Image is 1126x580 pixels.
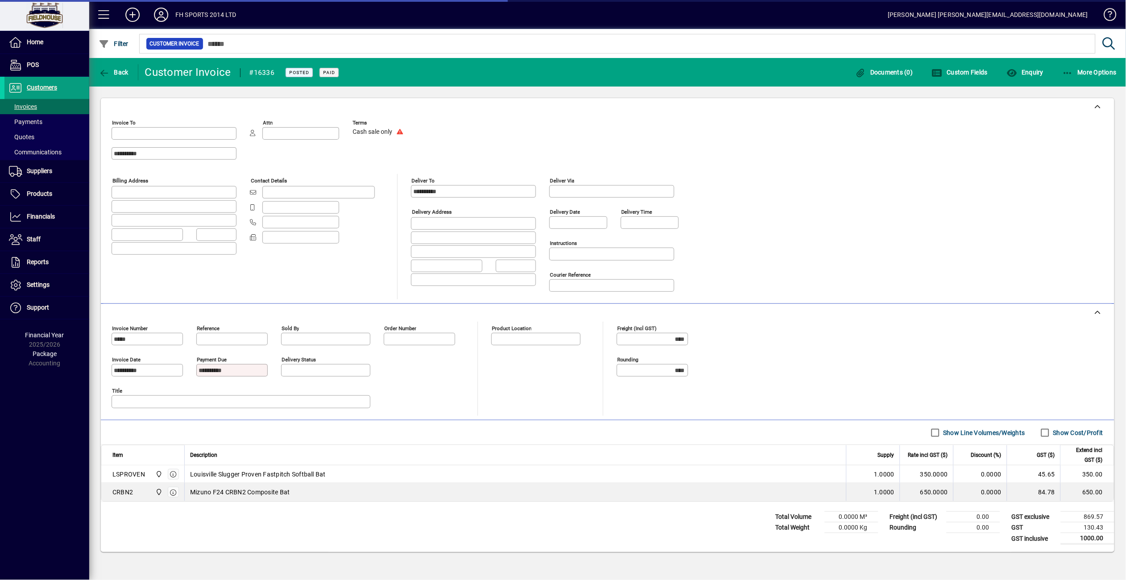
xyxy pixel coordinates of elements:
span: Central [153,487,163,497]
mat-label: Order number [384,325,416,331]
span: GST ($) [1037,450,1055,460]
span: Rate incl GST ($) [908,450,948,460]
mat-label: Invoice date [112,356,141,363]
mat-label: Instructions [550,240,577,246]
mat-label: Sold by [282,325,299,331]
td: 130.43 [1061,522,1114,533]
span: 1.0000 [874,470,895,479]
span: Communications [9,149,62,156]
td: 650.00 [1060,483,1114,501]
button: Filter [96,36,131,52]
span: Terms [353,120,406,126]
button: Back [96,64,131,80]
a: Quotes [4,129,89,145]
td: Rounding [885,522,947,533]
mat-label: Attn [263,120,273,126]
div: 650.0000 [906,488,948,497]
td: 84.78 [1007,483,1060,501]
mat-label: Rounding [617,356,639,363]
mat-label: Deliver via [550,178,574,184]
span: Products [27,190,52,197]
td: 869.57 [1061,512,1114,522]
td: 350.00 [1060,465,1114,483]
span: Louisville Slugger Proven Fastpitch Softball Bat [190,470,326,479]
div: FH SPORTS 2014 LTD [175,8,236,22]
td: 0.0000 M³ [825,512,878,522]
span: Documents (0) [855,69,913,76]
span: Discount (%) [971,450,1001,460]
span: Financials [27,213,55,220]
a: POS [4,54,89,76]
span: Customers [27,84,57,91]
span: POS [27,61,39,68]
td: 0.0000 Kg [825,522,878,533]
td: Freight (incl GST) [885,512,947,522]
button: Documents (0) [853,64,915,80]
a: Knowledge Base [1097,2,1115,31]
mat-label: Product location [492,325,532,331]
span: Settings [27,281,50,288]
mat-label: Freight (incl GST) [617,325,657,331]
div: CRBN2 [112,488,133,497]
td: Total Volume [771,512,825,522]
span: Customer Invoice [150,39,199,48]
mat-label: Payment due [197,356,227,363]
div: LSPROVEN [112,470,145,479]
mat-label: Delivery time [621,209,652,215]
span: Filter [99,40,129,47]
div: 350.0000 [906,470,948,479]
button: Enquiry [1004,64,1046,80]
td: 0.0000 [953,483,1007,501]
span: Payments [9,118,42,125]
span: Home [27,38,43,46]
span: Support [27,304,49,311]
div: [PERSON_NAME] [PERSON_NAME][EMAIL_ADDRESS][DOMAIN_NAME] [888,8,1088,22]
button: Add [118,7,147,23]
mat-label: Deliver To [411,178,435,184]
app-page-header-button: Back [89,64,138,80]
mat-label: Reference [197,325,220,331]
a: Invoices [4,99,89,114]
td: GST exclusive [1007,512,1061,522]
span: Invoices [9,103,37,110]
span: Item [112,450,123,460]
a: Communications [4,145,89,160]
span: Extend incl GST ($) [1066,445,1103,465]
span: Reports [27,258,49,265]
span: Central [153,469,163,479]
span: Back [99,69,129,76]
mat-label: Delivery date [550,209,580,215]
td: 45.65 [1007,465,1060,483]
div: Customer Invoice [145,65,231,79]
button: Profile [147,7,175,23]
a: Products [4,183,89,205]
a: Payments [4,114,89,129]
span: Mizuno F24 CRBN2 Composite Bat [190,488,290,497]
td: 0.0000 [953,465,1007,483]
mat-label: Invoice number [112,325,148,331]
td: Total Weight [771,522,825,533]
a: Support [4,297,89,319]
a: Reports [4,251,89,273]
span: 1.0000 [874,488,895,497]
span: Staff [27,236,41,243]
span: Custom Fields [932,69,988,76]
span: More Options [1063,69,1117,76]
a: Settings [4,274,89,296]
mat-label: Invoice To [112,120,136,126]
a: Home [4,31,89,54]
td: GST [1007,522,1061,533]
a: Staff [4,228,89,251]
button: Custom Fields [930,64,990,80]
label: Show Cost/Profit [1051,428,1103,437]
td: 1000.00 [1061,533,1114,544]
span: Description [190,450,217,460]
span: Enquiry [1006,69,1043,76]
td: 0.00 [947,522,1000,533]
span: Paid [323,70,335,75]
span: Posted [289,70,309,75]
label: Show Line Volumes/Weights [942,428,1025,437]
a: Suppliers [4,160,89,182]
mat-label: Delivery status [282,356,316,363]
td: GST inclusive [1007,533,1061,544]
